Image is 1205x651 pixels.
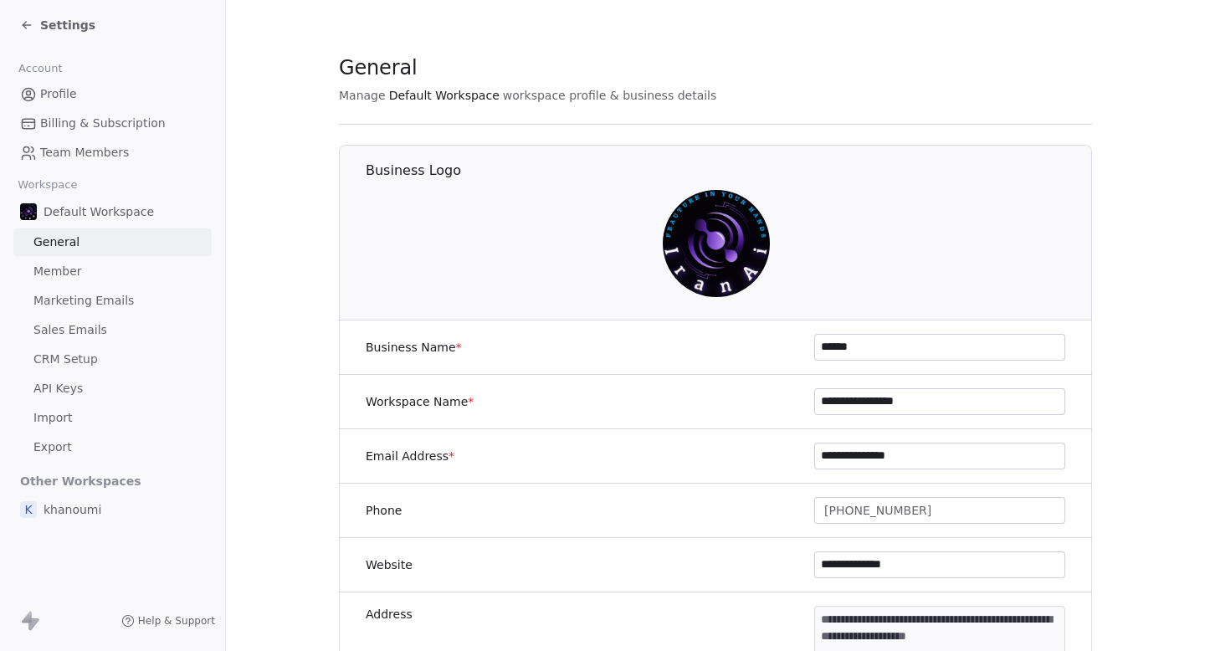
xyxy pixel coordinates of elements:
span: Manage [339,87,386,104]
a: Team Members [13,139,212,167]
span: Import [33,409,72,427]
a: Billing & Subscription [13,110,212,137]
a: Export [13,433,212,461]
a: Profile [13,80,212,108]
span: Member [33,263,82,280]
img: 2025-01-15_18-31-34.jpg [20,203,37,220]
label: Address [366,606,413,623]
a: Sales Emails [13,316,212,344]
a: CRM Setup [13,346,212,373]
span: [PHONE_NUMBER] [824,502,931,520]
h1: Business Logo [366,161,1093,180]
span: Profile [40,85,77,103]
button: [PHONE_NUMBER] [814,497,1065,524]
a: Marketing Emails [13,287,212,315]
a: Member [13,258,212,285]
span: Marketing Emails [33,292,134,310]
span: Default Workspace [44,203,154,220]
a: API Keys [13,375,212,402]
a: Import [13,404,212,432]
label: Email Address [366,448,454,464]
label: Phone [366,502,402,519]
label: Website [366,556,413,573]
span: Other Workspaces [13,468,148,495]
span: Team Members [40,144,129,161]
span: workspace profile & business details [503,87,717,104]
a: Settings [20,17,95,33]
span: Billing & Subscription [40,115,166,132]
span: CRM Setup [33,351,98,368]
label: Business Name [366,339,462,356]
span: General [339,55,418,80]
span: Help & Support [138,614,215,628]
span: Export [33,438,72,456]
span: Sales Emails [33,321,107,339]
a: General [13,228,212,256]
span: k [20,501,37,518]
span: API Keys [33,380,83,397]
span: Account [11,56,69,81]
label: Workspace Name [366,393,474,410]
span: khanoumi [44,501,101,518]
img: 2025-01-15_18-31-34.jpg [663,190,770,297]
span: General [33,233,79,251]
a: Help & Support [121,614,215,628]
span: Settings [40,17,95,33]
span: Default Workspace [389,87,500,104]
span: Workspace [11,172,85,197]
